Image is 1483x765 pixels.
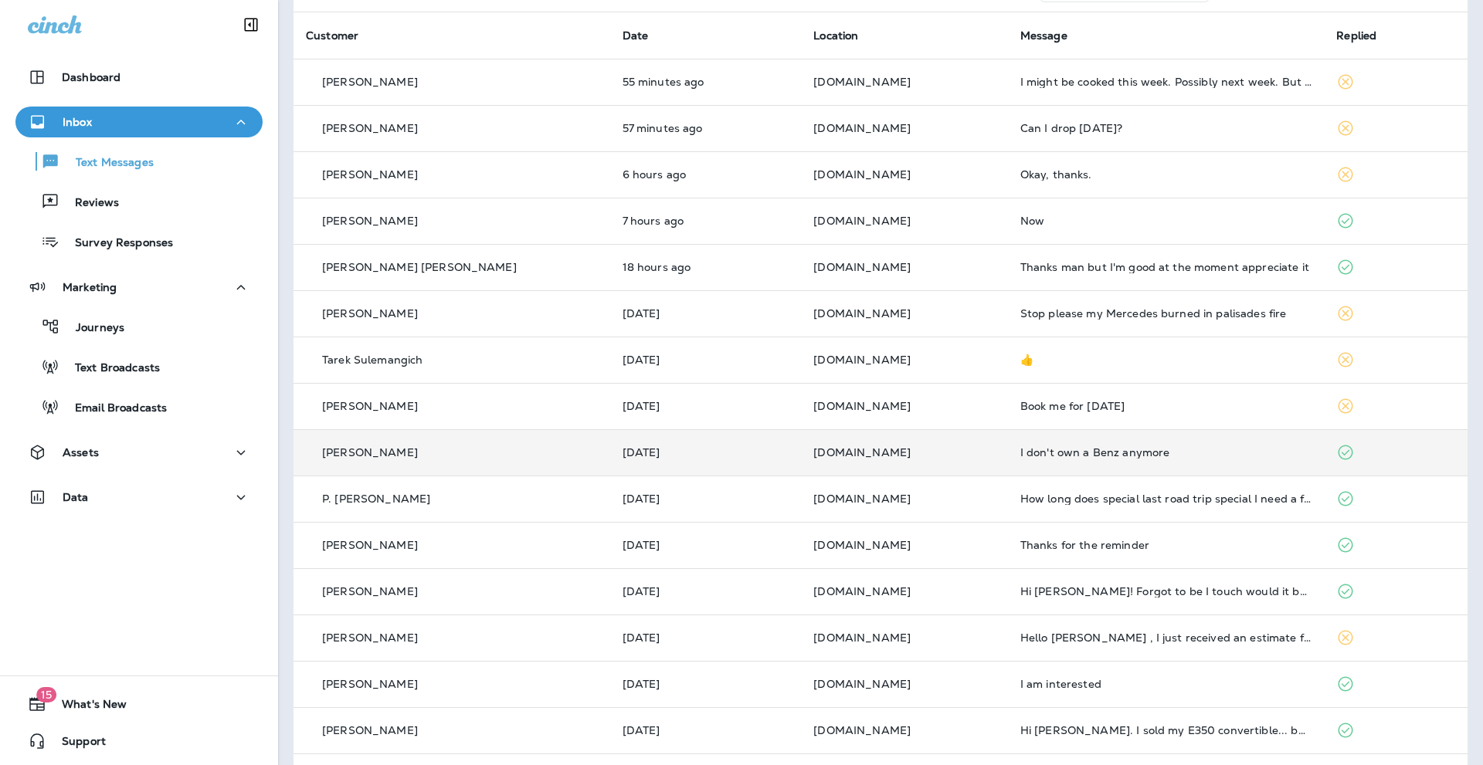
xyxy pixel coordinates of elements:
p: [PERSON_NAME] [322,678,418,690]
p: Aug 25, 2025 10:01 AM [623,168,789,181]
div: Hi Jeff! Forgot to be I touch would it be ok to leave the keys in the lock box and park her at Ge... [1020,585,1312,597]
button: Assets [15,437,263,468]
p: Email Broadcasts [59,401,167,416]
span: [DOMAIN_NAME] [813,260,911,274]
p: [PERSON_NAME] [322,631,418,644]
p: [PERSON_NAME] [322,215,418,227]
span: [DOMAIN_NAME] [813,445,911,459]
p: Aug 23, 2025 11:58 AM [623,631,789,644]
div: 👍 [1020,354,1312,366]
p: Aug 24, 2025 01:30 PM [623,354,789,366]
p: [PERSON_NAME] [322,122,418,134]
p: Aug 25, 2025 09:10 AM [623,215,789,227]
span: Support [46,735,106,753]
button: Survey Responses [15,225,263,258]
span: [DOMAIN_NAME] [813,492,911,506]
span: What's New [46,698,127,716]
p: Aug 21, 2025 05:01 PM [623,678,789,690]
p: [PERSON_NAME] [322,724,418,736]
div: Thanks man but I'm good at the moment appreciate it [1020,261,1312,273]
button: Support [15,726,263,757]
p: Aug 24, 2025 02:34 PM [623,307,789,320]
span: [DOMAIN_NAME] [813,75,911,89]
div: How long does special last road trip special I need a few more days to get the money sugar thank you [1020,493,1312,505]
span: [DOMAIN_NAME] [813,214,911,228]
span: [DOMAIN_NAME] [813,353,911,367]
button: Email Broadcasts [15,391,263,423]
span: Date [623,29,649,42]
button: 15What's New [15,689,263,719]
span: [DOMAIN_NAME] [813,306,911,320]
button: Journeys [15,310,263,343]
p: P. [PERSON_NAME] [322,493,430,505]
div: I don't own a Benz anymore [1020,446,1312,459]
div: I might be cooked this week. Possibly next week. But no worries if offer is over -- [1020,76,1312,88]
button: Inbox [15,107,263,137]
div: Hello Jeff , I just received an estimate from u for a radiator for my 2011 GL 450 for 1,500.00. I... [1020,631,1312,644]
p: Marketing [63,281,117,293]
p: Aug 24, 2025 01:25 PM [623,446,789,459]
p: Assets [63,446,99,459]
div: Can I drop this Saturday? [1020,122,1312,134]
p: [PERSON_NAME] [322,585,418,597]
span: [DOMAIN_NAME] [813,677,911,691]
div: Stop please my Mercedes burned in palisades fire [1020,307,1312,320]
span: Replied [1336,29,1376,42]
button: Data [15,482,263,513]
div: Hi Jeff. I sold my E350 convertible... but Judy still has her C300... just fyi. [1020,724,1312,736]
p: [PERSON_NAME] [322,400,418,412]
p: Aug 24, 2025 10:29 AM [623,539,789,551]
span: [DOMAIN_NAME] [813,121,911,135]
p: [PERSON_NAME] [322,168,418,181]
p: [PERSON_NAME] [322,446,418,459]
span: 15 [36,687,56,702]
span: [DOMAIN_NAME] [813,584,911,598]
p: Survey Responses [59,236,173,251]
p: Text Broadcasts [59,361,160,376]
div: Book me for Tuesday [1020,400,1312,412]
p: [PERSON_NAME] [322,76,418,88]
button: Text Broadcasts [15,350,263,383]
p: [PERSON_NAME] [322,539,418,551]
span: [DOMAIN_NAME] [813,723,911,737]
p: Aug 24, 2025 01:28 PM [623,400,789,412]
button: Dashboard [15,62,263,93]
span: [DOMAIN_NAME] [813,538,911,552]
p: Journeys [60,321,124,336]
span: Customer [306,29,358,42]
p: [PERSON_NAME] [322,307,418,320]
p: Tarek Sulemangich [322,354,423,366]
span: [DOMAIN_NAME] [813,399,911,413]
span: Location [813,29,858,42]
p: Aug 24, 2025 10:59 AM [623,493,789,505]
p: Aug 21, 2025 04:34 PM [623,724,789,736]
button: Marketing [15,272,263,303]
p: [PERSON_NAME] [PERSON_NAME] [322,261,517,273]
span: [DOMAIN_NAME] [813,168,911,181]
p: Data [63,491,89,503]
p: Inbox [63,116,92,128]
div: Thanks for the reminder [1020,539,1312,551]
div: Okay, thanks. [1020,168,1312,181]
span: Message [1020,29,1067,42]
p: Dashboard [62,71,120,83]
p: Text Messages [60,156,154,171]
p: Reviews [59,196,119,211]
p: Aug 24, 2025 10:14 PM [623,261,789,273]
div: I am interested [1020,678,1312,690]
p: Aug 25, 2025 03:25 PM [623,122,789,134]
button: Collapse Sidebar [229,9,273,40]
div: Now [1020,215,1312,227]
button: Text Messages [15,145,263,178]
span: [DOMAIN_NAME] [813,631,911,645]
p: Aug 23, 2025 12:55 PM [623,585,789,597]
button: Reviews [15,185,263,218]
p: Aug 25, 2025 03:27 PM [623,76,789,88]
